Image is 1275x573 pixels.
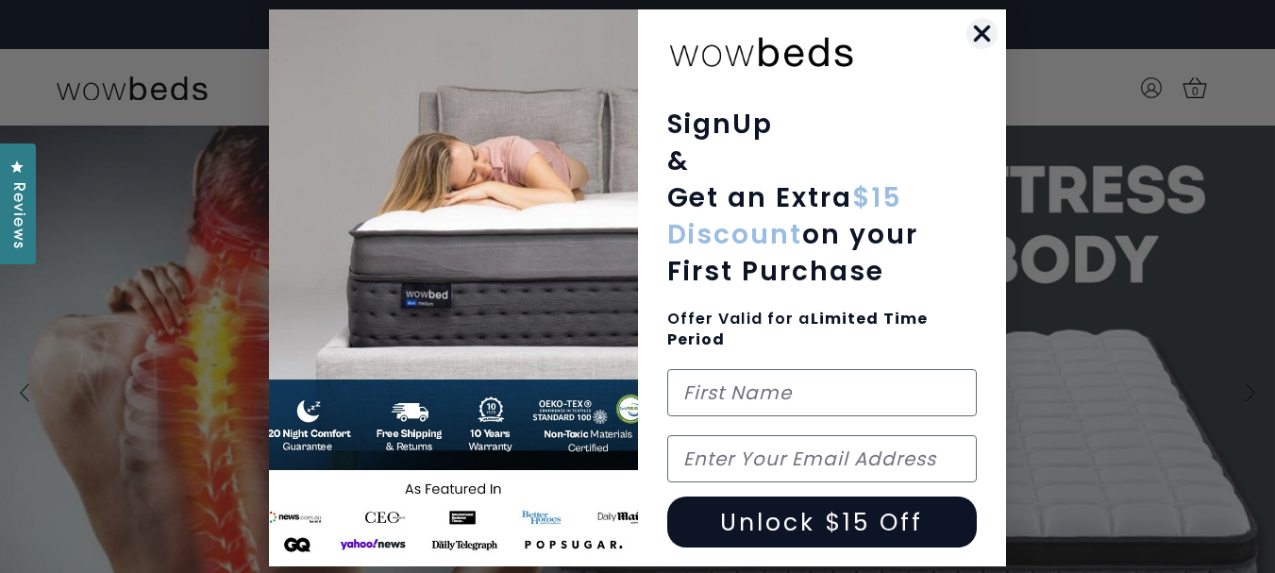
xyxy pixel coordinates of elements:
[965,17,998,50] button: Close dialog
[667,143,690,179] span: &
[269,9,638,566] img: 654b37c0-041b-4dc1-9035-2cedd1fa2a67.jpeg
[667,308,929,350] span: Offer Valid for a
[667,497,978,548] button: Unlock $15 Off
[667,308,929,350] span: Limited Time Period
[667,24,856,77] img: wowbeds-logo-2
[667,106,774,143] span: SignUp
[667,435,978,482] input: Enter Your Email Address
[667,369,978,416] input: First Name
[667,179,918,290] span: Get an Extra on your First Purchase
[667,179,902,253] span: $15 Discount
[5,182,29,249] span: Reviews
